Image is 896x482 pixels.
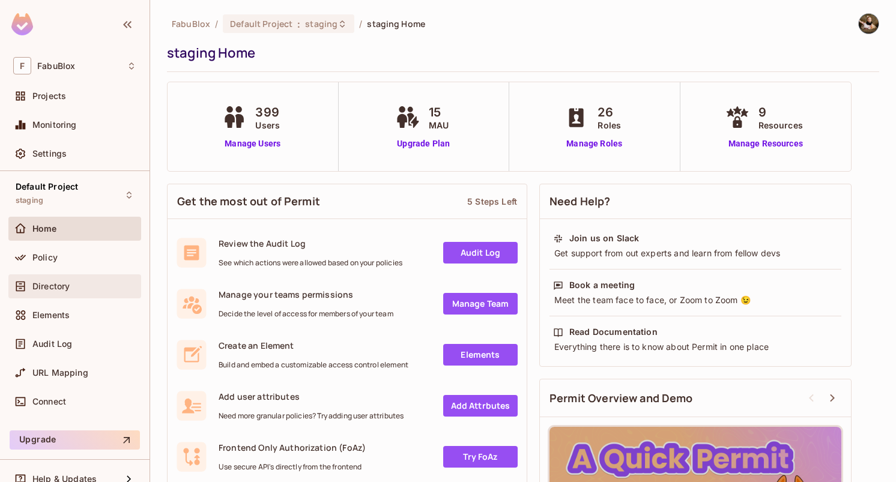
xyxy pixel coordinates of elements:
[32,91,66,101] span: Projects
[215,18,218,29] li: /
[219,442,366,453] span: Frontend Only Authorization (FoAz)
[32,120,77,130] span: Monitoring
[553,294,838,306] div: Meet the team face to face, or Zoom to Zoom 😉
[10,430,140,450] button: Upgrade
[172,18,210,29] span: the active workspace
[219,462,366,472] span: Use secure API's directly from the frontend
[32,397,66,406] span: Connect
[32,253,58,262] span: Policy
[11,13,33,35] img: SReyMgAAAABJRU5ErkJggg==
[443,344,518,366] a: Elements
[393,137,455,150] a: Upgrade Plan
[177,194,320,209] span: Get the most out of Permit
[255,119,280,131] span: Users
[32,224,57,233] span: Home
[443,446,518,468] a: Try FoAz
[859,14,879,34] img: Peter Webb
[255,103,280,121] span: 399
[367,18,425,29] span: staging Home
[549,391,693,406] span: Permit Overview and Demo
[219,289,393,300] span: Manage your teams permissions
[32,339,72,349] span: Audit Log
[219,340,408,351] span: Create an Element
[167,44,873,62] div: staging Home
[553,247,838,259] div: Get support from out experts and learn from fellow devs
[32,149,67,158] span: Settings
[219,391,404,402] span: Add user attributes
[429,103,449,121] span: 15
[598,103,621,121] span: 26
[722,137,809,150] a: Manage Resources
[553,341,838,353] div: Everything there is to know about Permit in one place
[598,119,621,131] span: Roles
[32,368,88,378] span: URL Mapping
[219,258,402,268] span: See which actions were allowed based on your policies
[219,238,402,249] span: Review the Audit Log
[16,196,43,205] span: staging
[443,242,518,264] a: Audit Log
[758,103,803,121] span: 9
[219,309,393,319] span: Decide the level of access for members of your team
[230,18,292,29] span: Default Project
[429,119,449,131] span: MAU
[569,279,635,291] div: Book a meeting
[443,293,518,315] a: Manage Team
[16,182,78,191] span: Default Project
[562,137,627,150] a: Manage Roles
[32,310,70,320] span: Elements
[359,18,362,29] li: /
[219,360,408,370] span: Build and embed a customizable access control element
[467,196,517,207] div: 5 Steps Left
[443,395,518,417] a: Add Attrbutes
[219,411,404,421] span: Need more granular policies? Try adding user attributes
[305,18,338,29] span: staging
[549,194,611,209] span: Need Help?
[758,119,803,131] span: Resources
[219,137,286,150] a: Manage Users
[297,19,301,29] span: :
[13,57,31,74] span: F
[569,232,639,244] div: Join us on Slack
[37,61,75,71] span: Workspace: FabuBlox
[569,326,658,338] div: Read Documentation
[32,282,70,291] span: Directory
